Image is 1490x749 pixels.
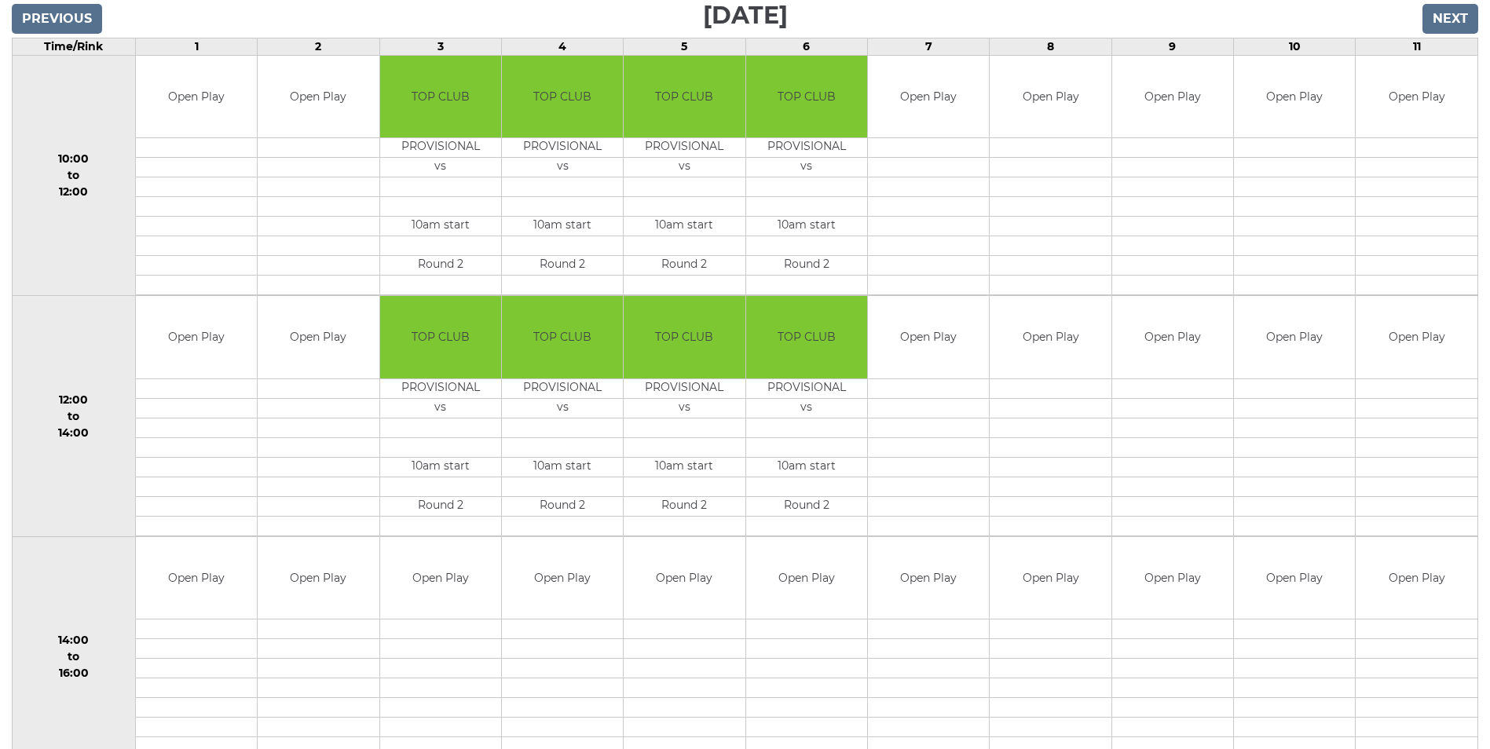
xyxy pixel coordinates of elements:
[746,537,867,619] td: Open Play
[136,56,257,138] td: Open Play
[13,38,136,55] td: Time/Rink
[380,56,501,138] td: TOP CLUB
[624,496,745,516] td: Round 2
[624,398,745,418] td: vs
[1111,38,1233,55] td: 9
[502,158,623,177] td: vs
[746,457,867,477] td: 10am start
[746,217,867,236] td: 10am start
[136,296,257,378] td: Open Play
[502,496,623,516] td: Round 2
[380,138,501,158] td: PROVISIONAL
[13,296,136,537] td: 12:00 to 14:00
[258,296,379,378] td: Open Play
[379,38,501,55] td: 3
[624,537,745,619] td: Open Play
[501,38,623,55] td: 4
[1112,537,1233,619] td: Open Play
[746,296,867,378] td: TOP CLUB
[624,138,745,158] td: PROVISIONAL
[1234,38,1356,55] td: 10
[990,38,1111,55] td: 8
[380,398,501,418] td: vs
[502,537,623,619] td: Open Play
[502,398,623,418] td: vs
[624,256,745,276] td: Round 2
[868,537,989,619] td: Open Play
[624,38,745,55] td: 5
[502,56,623,138] td: TOP CLUB
[990,296,1111,378] td: Open Play
[1356,296,1477,378] td: Open Play
[624,457,745,477] td: 10am start
[746,256,867,276] td: Round 2
[502,296,623,378] td: TOP CLUB
[624,56,745,138] td: TOP CLUB
[1234,537,1355,619] td: Open Play
[1356,56,1477,138] td: Open Play
[380,457,501,477] td: 10am start
[13,55,136,296] td: 10:00 to 12:00
[502,217,623,236] td: 10am start
[624,296,745,378] td: TOP CLUB
[380,296,501,378] td: TOP CLUB
[380,256,501,276] td: Round 2
[136,537,257,619] td: Open Play
[502,378,623,398] td: PROVISIONAL
[1112,296,1233,378] td: Open Play
[1112,56,1233,138] td: Open Play
[746,378,867,398] td: PROVISIONAL
[990,537,1111,619] td: Open Play
[135,38,257,55] td: 1
[380,496,501,516] td: Round 2
[502,138,623,158] td: PROVISIONAL
[380,158,501,177] td: vs
[745,38,867,55] td: 6
[380,378,501,398] td: PROVISIONAL
[746,138,867,158] td: PROVISIONAL
[624,217,745,236] td: 10am start
[1234,296,1355,378] td: Open Play
[502,457,623,477] td: 10am start
[258,38,379,55] td: 2
[12,4,102,34] input: Previous
[990,56,1111,138] td: Open Play
[868,38,990,55] td: 7
[380,537,501,619] td: Open Play
[624,378,745,398] td: PROVISIONAL
[624,158,745,177] td: vs
[380,217,501,236] td: 10am start
[1356,38,1478,55] td: 11
[868,56,989,138] td: Open Play
[746,496,867,516] td: Round 2
[258,537,379,619] td: Open Play
[746,158,867,177] td: vs
[258,56,379,138] td: Open Play
[502,256,623,276] td: Round 2
[746,398,867,418] td: vs
[746,56,867,138] td: TOP CLUB
[1234,56,1355,138] td: Open Play
[1422,4,1478,34] input: Next
[1356,537,1477,619] td: Open Play
[868,296,989,378] td: Open Play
